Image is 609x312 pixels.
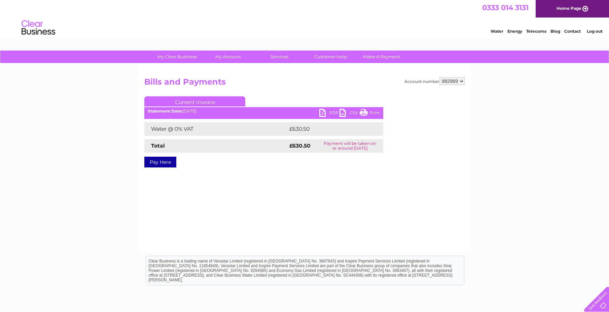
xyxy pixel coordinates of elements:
b: Statement Date: [148,108,182,114]
div: [DATE] [144,109,383,114]
a: PDF [319,109,339,119]
td: Payment will be taken on or around [DATE] [317,139,383,153]
a: Customer Help [303,51,358,63]
strong: Total [151,143,165,149]
strong: £630.50 [289,143,311,149]
a: Make A Payment [354,51,409,63]
a: Telecoms [526,29,546,34]
a: Energy [507,29,522,34]
a: Log out [587,29,603,34]
td: £630.50 [288,122,371,136]
td: Water @ 0% VAT [144,122,288,136]
a: Services [252,51,307,63]
a: Pay Here [144,157,176,167]
a: My Account [201,51,256,63]
a: CSV [339,109,360,119]
div: Clear Business is a trading name of Verastar Limited (registered in [GEOGRAPHIC_DATA] No. 3667643... [146,4,464,33]
a: Blog [550,29,560,34]
a: Contact [564,29,581,34]
a: Current Invoice [144,96,245,106]
a: Print [360,109,380,119]
a: My Clear Business [149,51,205,63]
h2: Bills and Payments [144,77,465,90]
div: Account number [404,77,465,85]
a: Water [491,29,503,34]
img: logo.png [21,18,56,38]
a: 0333 014 3131 [482,3,529,12]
